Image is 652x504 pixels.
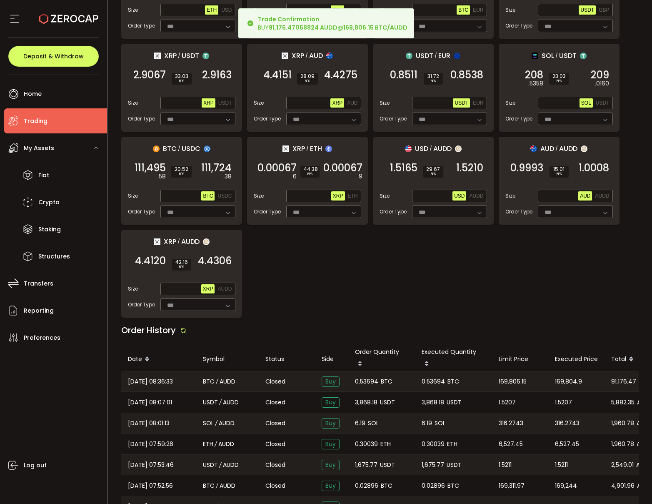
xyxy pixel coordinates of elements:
span: USDT [182,50,199,61]
i: BPS [553,172,565,177]
span: SOL [581,100,591,106]
span: 1,675.77 [422,460,444,470]
span: [DATE] 08:07:01 [128,398,172,407]
span: USDT [380,398,395,407]
span: USDT [203,398,218,407]
span: USDT [447,460,462,470]
em: / [216,377,218,386]
span: Preferences [24,332,60,344]
span: Size [254,99,264,107]
span: 0.00067 [257,164,297,172]
b: Trade Confirmation [258,15,319,23]
span: USDT [218,100,232,106]
span: 44.38 [304,167,316,172]
span: 0.30039 [355,439,378,449]
span: Fiat [38,169,49,181]
span: 6,527.45 [499,439,523,449]
span: XRP [203,286,213,292]
span: [DATE] 07:59:26 [128,439,173,449]
span: 29.67 [426,167,440,172]
span: AUD [309,50,323,61]
iframe: Chat Widget [553,414,652,504]
span: XRP [164,236,176,247]
span: 4.4275 [324,71,357,79]
span: SOL [542,50,554,61]
span: BTC [458,7,468,13]
span: Buy [322,397,340,408]
span: Closed [265,481,285,490]
div: Symbol [196,354,259,364]
span: 169,804.9 [555,377,582,386]
span: Size [505,6,515,14]
span: 1.5165 [390,164,417,172]
span: 3,868.18 [422,398,444,407]
span: USDT [380,460,395,470]
div: BUY @ [258,15,407,32]
span: AUDD [217,286,232,292]
span: AUDD [220,481,235,491]
img: sol_portfolio.png [532,53,538,59]
img: usdt_portfolio.svg [580,53,587,59]
span: Trading [24,115,47,127]
span: Size [128,6,138,14]
span: EUR [473,100,483,106]
button: AUD [345,98,359,108]
span: Order Type [380,208,407,216]
span: BTC [203,377,215,386]
span: USDT [203,460,218,470]
span: ETH [310,143,322,154]
span: Buy [322,460,340,470]
span: BTC [381,481,392,491]
span: My Assets [24,142,54,154]
img: xrp_portfolio.png [282,145,289,152]
span: AUDD [219,419,235,428]
div: Executed Quantity [415,347,492,371]
span: SOL [332,7,342,13]
span: AUD [540,143,554,154]
span: Staking [38,223,61,236]
span: 0.02896 [422,481,445,491]
span: USDT [416,50,433,61]
span: 28.09 [300,74,315,79]
span: AUDD [181,236,200,247]
span: AUDD [595,193,609,199]
em: 9 [359,172,362,181]
button: USDC [216,191,233,201]
span: 209 [591,71,609,79]
div: Executed Price [548,354,605,364]
span: Size [380,192,390,200]
span: 31.72 [427,74,440,79]
img: eth_portfolio.svg [325,145,332,152]
span: Order Type [505,208,532,216]
em: / [305,52,308,60]
i: BPS [427,79,440,84]
span: Order Type [380,115,407,123]
button: USDT [217,98,234,108]
img: eur_portfolio.svg [454,53,460,59]
em: .38 [223,172,232,181]
span: Size [254,192,264,200]
span: AUD [347,100,357,106]
button: AUD [345,5,359,15]
span: Order Type [254,115,281,123]
b: 91,176.47058824 AUDD [269,23,337,32]
span: USDC [217,193,232,199]
em: / [215,419,217,428]
span: 4.4306 [198,257,232,265]
i: BPS [552,79,566,84]
button: USDT [579,5,596,15]
span: 1.5207 [499,398,516,407]
em: / [555,145,558,153]
button: SOL [331,5,344,15]
span: 316.2743 [499,419,523,428]
span: AUD [580,193,590,199]
i: BPS [300,79,315,84]
span: BTC [381,377,392,386]
span: Size [505,99,515,107]
span: Closed [265,419,285,428]
span: 5,882.35 [611,398,635,407]
span: 169,806.15 [499,377,527,386]
span: AUD [347,7,357,13]
span: Log out [24,459,47,471]
span: AUDD [220,377,235,386]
